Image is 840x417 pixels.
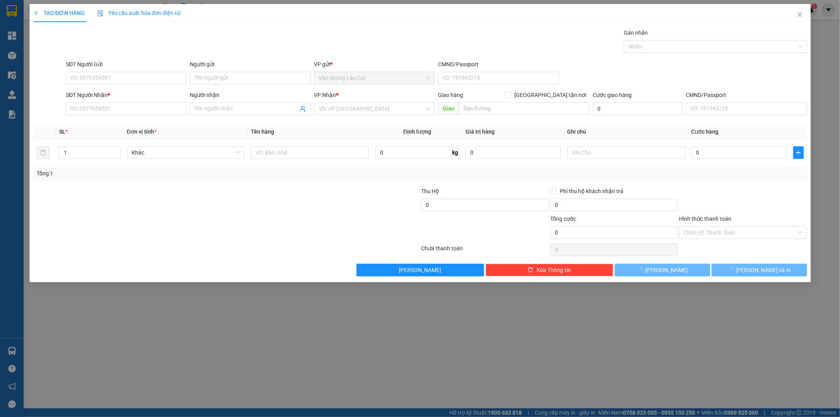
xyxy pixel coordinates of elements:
[593,92,632,98] label: Cước giao hàng
[319,72,430,84] span: Văn phòng Lào Cai
[66,60,187,69] div: SĐT Người Gửi
[686,91,807,99] div: CMND/Passport
[33,10,39,16] span: plus
[420,244,549,258] div: Chưa thanh toán
[567,146,685,159] input: Ghi Chú
[59,128,65,135] span: SL
[793,146,803,159] button: plus
[37,169,324,178] div: Tổng: 1
[438,102,458,115] span: Giao
[66,91,187,99] div: SĐT Người Nhận
[556,187,626,195] span: Phí thu hộ khách nhận trả
[438,92,463,98] span: Giao hàng
[421,188,439,194] span: Thu Hộ
[528,267,533,273] span: delete
[511,91,590,99] span: [GEOGRAPHIC_DATA] tận nơi
[132,147,240,158] span: Khác
[251,128,274,135] span: Tên hàng
[97,10,104,17] img: icon
[727,267,736,272] span: loading
[314,60,435,69] div: VP gửi
[614,264,710,276] button: [PERSON_NAME]
[593,102,682,115] input: Cước giao hàng
[645,266,688,274] span: [PERSON_NAME]
[300,106,306,112] span: user-add
[711,264,807,276] button: [PERSON_NAME] và In
[550,216,576,222] span: Tổng cước
[637,267,645,272] span: loading
[399,266,441,274] span: [PERSON_NAME]
[190,60,311,69] div: Người gửi
[33,10,85,16] span: TẠO ĐƠN HÀNG
[251,146,369,159] input: VD: Bàn, Ghế
[465,128,495,135] span: Giá trị hàng
[793,149,803,156] span: plus
[691,128,718,135] span: Cước hàng
[624,30,648,36] label: Gán nhãn
[37,146,49,159] button: delete
[190,91,311,99] div: Người nhận
[127,128,156,135] span: Đơn vị tính
[438,60,558,69] div: CMND/Passport
[403,128,431,135] span: Định lượng
[536,266,571,274] span: Xóa Thông tin
[679,216,731,222] label: Hình thức thanh toán
[564,124,688,140] th: Ghi chú
[314,92,336,98] span: VP Nhận
[356,264,484,276] button: [PERSON_NAME]
[97,10,180,16] span: Yêu cầu xuất hóa đơn điện tử
[458,102,590,115] input: Dọc đường
[788,4,810,26] button: Close
[451,146,459,159] span: kg
[486,264,613,276] button: deleteXóa Thông tin
[736,266,791,274] span: [PERSON_NAME] và In
[465,146,561,159] input: 0
[796,11,803,18] span: close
